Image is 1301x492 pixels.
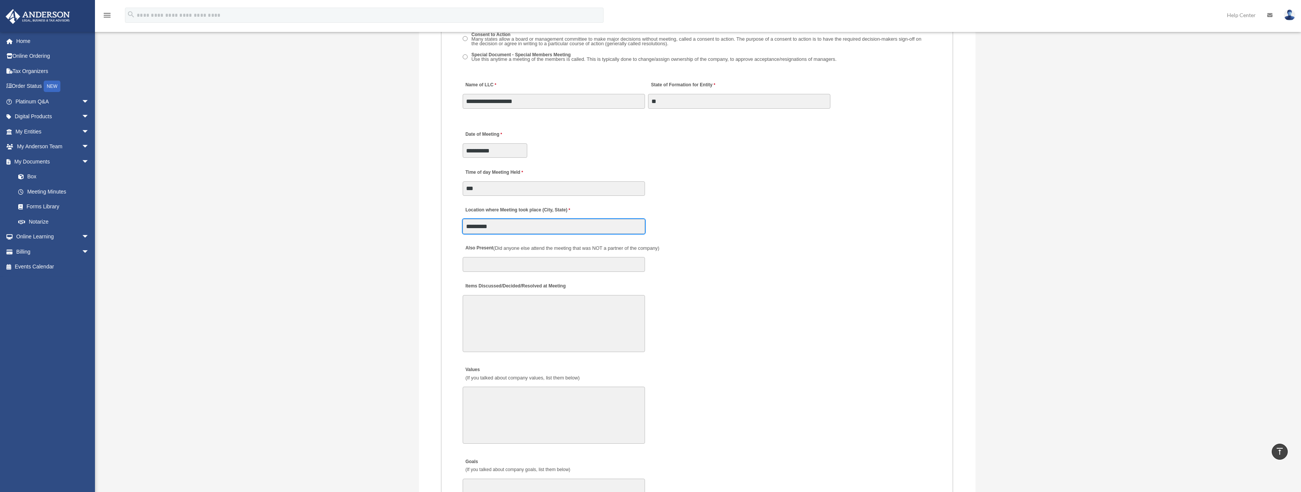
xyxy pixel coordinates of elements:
[5,259,101,275] a: Events Calendar
[5,229,101,244] a: Online Learningarrow_drop_down
[471,36,922,47] span: Many states allow a board or management committee to make major decisions without meeting, called...
[82,94,97,110] span: arrow_drop_down
[463,80,498,90] label: Name of LLC
[463,129,535,140] label: Date of Meeting
[1272,444,1288,460] a: vertical_align_top
[5,109,101,124] a: Digital Productsarrow_drop_down
[11,214,101,229] a: Notarize
[465,375,580,381] span: (If you talked about company values, list them below)
[1284,10,1295,21] img: User Pic
[82,229,97,245] span: arrow_drop_down
[103,13,112,20] a: menu
[648,80,717,90] label: State of Formation for Entity
[82,124,97,140] span: arrow_drop_down
[82,244,97,260] span: arrow_drop_down
[1275,447,1284,456] i: vertical_align_top
[11,199,101,214] a: Forms Library
[463,167,535,178] label: Time of day Meeting Held
[5,139,101,154] a: My Anderson Teamarrow_drop_down
[11,169,101,184] a: Box
[493,245,659,251] span: (Did anyone else attend the meeting that was NOT a partner of the company)
[5,154,101,169] a: My Documentsarrow_drop_down
[463,457,572,475] label: Goals
[465,467,570,472] span: (If you talked about company goals, list them below)
[5,124,101,139] a: My Entitiesarrow_drop_down
[471,56,836,62] span: Use this anytime a meeting of the members is called. This is typically done to change/assign owne...
[5,94,101,109] a: Platinum Q&Aarrow_drop_down
[463,281,568,292] label: Items Discussed/Decided/Resolved at Meeting
[5,244,101,259] a: Billingarrow_drop_down
[103,11,112,20] i: menu
[5,33,101,49] a: Home
[5,79,101,94] a: Order StatusNEW
[44,81,60,92] div: NEW
[463,205,572,216] label: Location where Meeting took place (City, State)
[463,365,582,383] label: Values
[5,63,101,79] a: Tax Organizers
[469,52,839,63] label: Special Document - Special Members Meeting
[3,9,72,24] img: Anderson Advisors Platinum Portal
[127,10,135,19] i: search
[82,139,97,155] span: arrow_drop_down
[11,184,97,199] a: Meeting Minutes
[5,49,101,64] a: Online Ordering
[82,109,97,125] span: arrow_drop_down
[82,154,97,170] span: arrow_drop_down
[463,243,661,254] label: Also Present
[469,31,932,48] label: Consent to Action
